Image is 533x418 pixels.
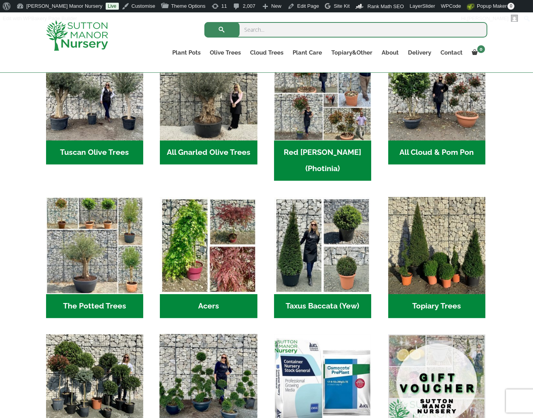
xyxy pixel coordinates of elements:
h2: Red [PERSON_NAME] (Photinia) [274,140,371,181]
a: Visit product category Red Robin (Photinia) [274,43,371,181]
span: Site Kit [334,3,350,9]
input: Search... [204,22,487,38]
a: About [377,47,404,58]
a: Live [106,3,119,10]
a: Cloud Trees [246,47,288,58]
img: Home - C8EC7518 C483 4BAA AA61 3CAAB1A4C7C4 1 201 a [388,197,485,294]
img: Home - new coll [46,197,143,294]
a: Hi, [458,12,521,25]
a: Visit product category Topiary Trees [388,197,485,318]
span: Rank Math SEO [367,3,404,9]
h2: Tuscan Olive Trees [46,140,143,164]
span: 0 [477,45,485,53]
a: Visit product category Acers [160,197,257,318]
img: Home - Untitled Project 4 [160,197,257,294]
a: Visit product category The Potted Trees [46,197,143,318]
a: Topiary&Other [327,47,377,58]
span: 0 [507,3,514,10]
a: Plant Care [288,47,327,58]
h2: Acers [160,294,257,318]
a: Contact [436,47,468,58]
img: Home - Untitled Project [274,197,371,294]
a: Olive Trees [206,47,246,58]
img: Home - F5A23A45 75B5 4929 8FB2 454246946332 [274,43,371,140]
img: Home - A124EB98 0980 45A7 B835 C04B779F7765 [388,43,485,140]
h2: All Gnarled Olive Trees [160,140,257,164]
a: Visit product category Tuscan Olive Trees [46,43,143,164]
span: [PERSON_NAME] [467,15,509,21]
a: 0 [468,47,487,58]
h2: Taxus Baccata (Yew) [274,294,371,318]
a: Delivery [404,47,436,58]
h2: The Potted Trees [46,294,143,318]
a: Visit product category Taxus Baccata (Yew) [274,197,371,318]
h2: Topiary Trees [388,294,485,318]
img: Home - 5833C5B7 31D0 4C3A 8E42 DB494A1738DB [160,43,257,140]
h2: All Cloud & Pom Pon [388,140,485,164]
a: Plant Pots [168,47,206,58]
a: Visit product category All Cloud & Pom Pon [388,43,485,164]
img: Home - 7716AD77 15EA 4607 B135 B37375859F10 [46,43,143,140]
a: Visit product category All Gnarled Olive Trees [160,43,257,164]
img: logo [46,20,108,51]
